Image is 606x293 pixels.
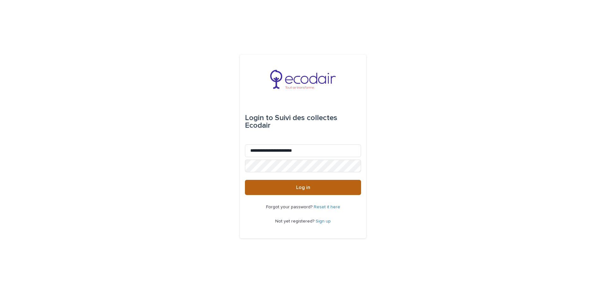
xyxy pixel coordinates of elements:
[314,205,340,209] a: Reset it here
[245,109,361,134] div: Suivi des collectes Ecodair
[266,205,314,209] span: Forgot your password?
[270,70,336,89] img: YnAO3zNwTqs6IExBmLsj
[275,219,316,223] span: Not yet registered?
[296,185,310,190] span: Log in
[245,180,361,195] button: Log in
[316,219,331,223] a: Sign up
[245,114,273,122] span: Login to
